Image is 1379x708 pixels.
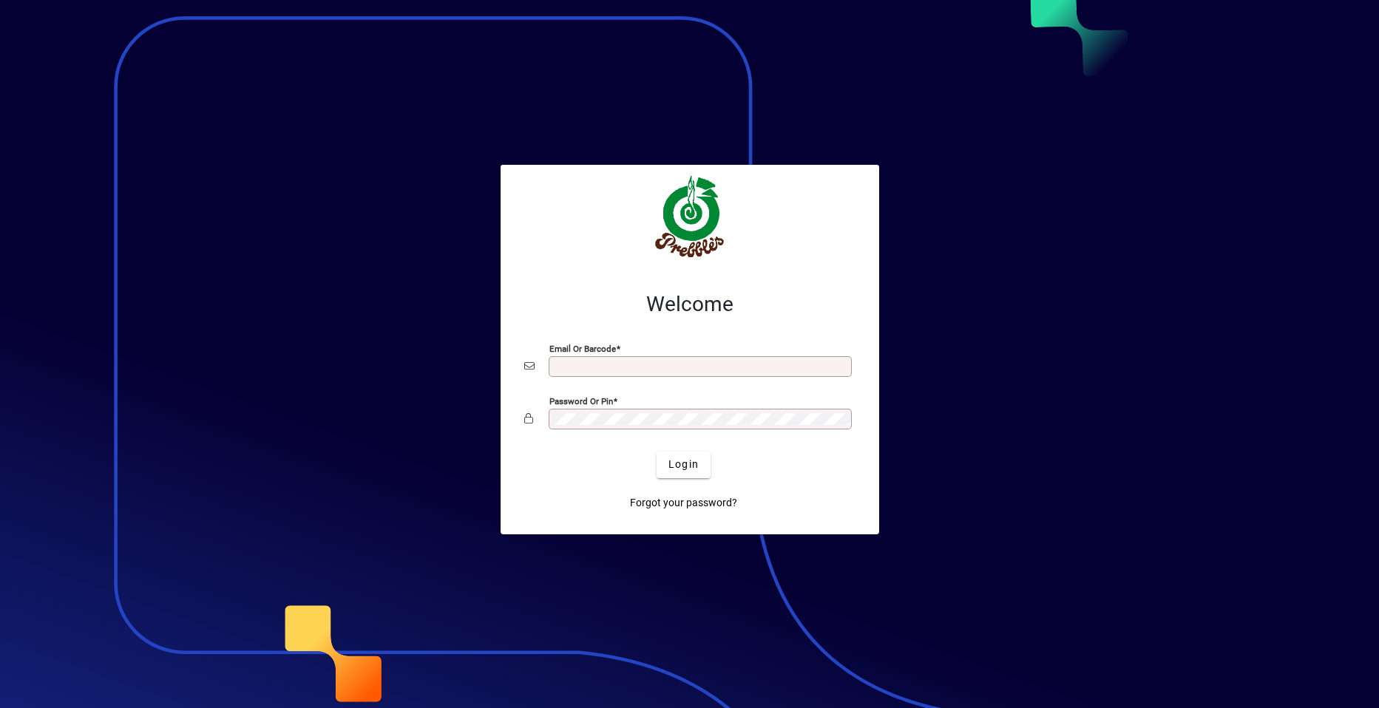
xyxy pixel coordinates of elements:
[549,343,616,353] mat-label: Email or Barcode
[630,495,737,511] span: Forgot your password?
[668,457,699,472] span: Login
[657,452,711,478] button: Login
[624,490,743,517] a: Forgot your password?
[549,395,613,406] mat-label: Password or Pin
[524,292,855,317] h2: Welcome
